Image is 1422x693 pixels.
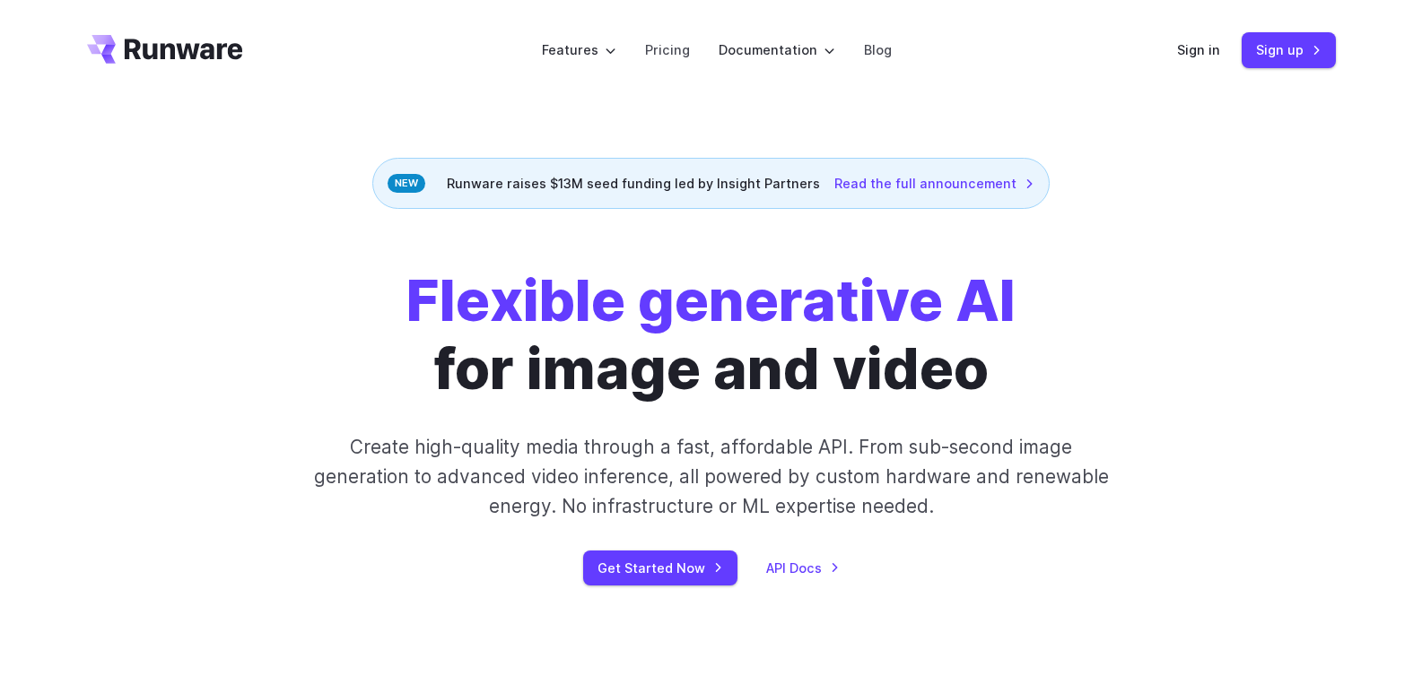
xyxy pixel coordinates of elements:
a: Sign up [1242,32,1336,67]
strong: Flexible generative AI [406,265,1016,334]
div: Runware raises $13M seed funding led by Insight Partners [372,158,1050,209]
a: Read the full announcement [834,173,1034,194]
label: Documentation [719,39,835,60]
a: Go to / [87,35,243,64]
a: Sign in [1177,39,1220,60]
a: API Docs [766,558,840,578]
a: Pricing [645,39,690,60]
label: Features [542,39,616,60]
p: Create high-quality media through a fast, affordable API. From sub-second image generation to adv... [311,432,1111,522]
a: Get Started Now [583,550,737,585]
a: Blog [864,39,892,60]
h1: for image and video [406,266,1016,403]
